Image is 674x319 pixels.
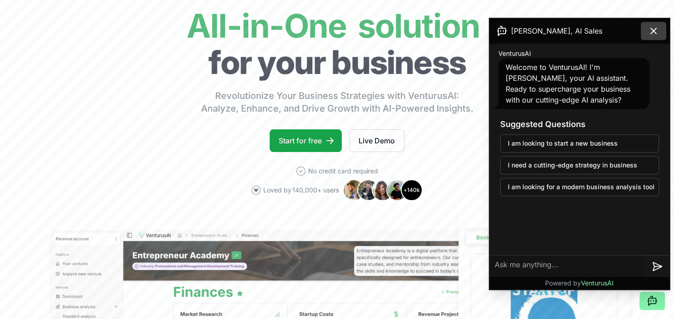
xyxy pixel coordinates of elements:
img: Avatar 1 [343,179,364,201]
p: Powered by [545,279,614,288]
h3: Suggested Questions [500,118,659,131]
img: Avatar 3 [372,179,394,201]
img: Avatar 4 [386,179,408,201]
a: Start for free [270,129,342,152]
span: Welcome to VenturusAI! I'm [PERSON_NAME], your AI assistant. Ready to supercharge your business w... [506,63,630,104]
span: VenturusAI [498,49,531,58]
button: I need a cutting-edge strategy in business [500,156,659,174]
img: Avatar 2 [357,179,379,201]
a: Live Demo [349,129,404,152]
button: I am looking to start a new business [500,134,659,152]
span: VenturusAI [581,279,614,287]
button: I am looking for a modern business analysis tool [500,178,659,196]
span: [PERSON_NAME], AI Sales [511,25,602,36]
